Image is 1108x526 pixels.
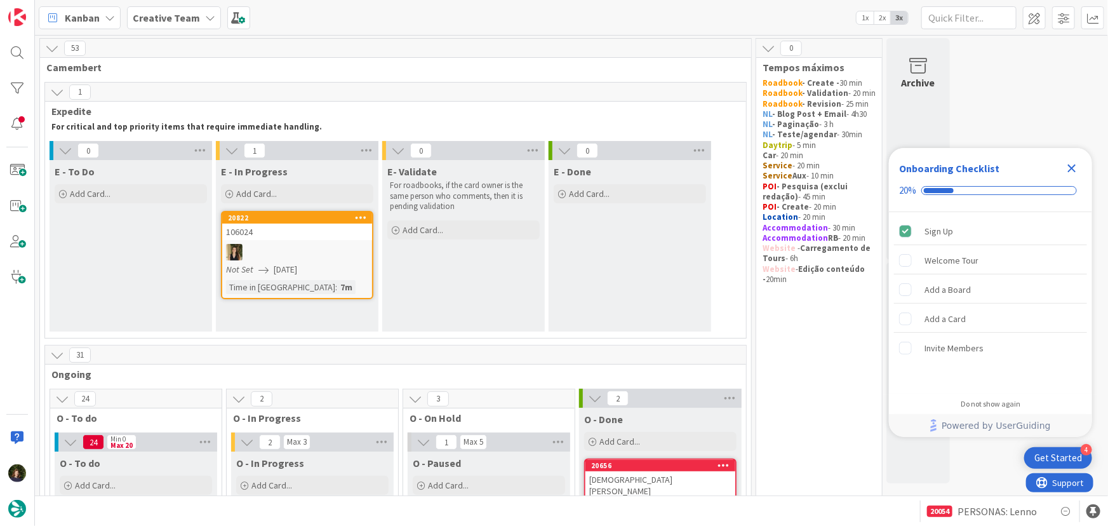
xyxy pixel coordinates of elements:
div: Open Get Started checklist, remaining modules: 4 [1024,447,1092,469]
strong: Daytrip [763,140,792,151]
span: 1 [436,435,457,450]
span: 2 [607,391,629,406]
p: - 20 min [763,212,876,222]
div: 4 [1081,444,1092,455]
div: Invite Members [924,341,984,356]
p: - 20 min [763,233,876,243]
span: PERSONAS: Lenno [958,504,1037,519]
p: - 20 min [763,151,876,161]
strong: Car [763,150,776,161]
div: Footer [889,414,1092,437]
p: - 30min [763,130,876,140]
div: SP [222,244,372,260]
span: Camembert [46,61,735,74]
strong: For critical and top priority items that require immediate handling. [51,121,322,132]
span: O - Paused [413,457,461,469]
p: - 20 min [763,202,876,212]
span: O - On Hold [410,412,559,424]
span: 0 [780,41,802,56]
span: Add Card... [251,480,292,491]
strong: Service [763,160,792,171]
strong: - Revision [802,98,841,109]
div: Checklist progress: 20% [899,185,1082,196]
span: 2 [259,435,281,450]
div: 20656 [591,461,735,470]
div: Onboarding Checklist [899,161,999,176]
img: avatar [8,500,26,518]
span: Powered by UserGuiding [942,418,1051,433]
span: Add Card... [599,436,640,447]
div: 20054 [927,506,952,517]
div: Max 20 [110,442,133,448]
span: E - In Progress [221,165,288,178]
p: - 25 min [763,99,876,109]
b: Creative Team [133,11,200,24]
div: Add a Board is incomplete. [894,276,1087,304]
span: Kanban [65,10,100,25]
p: - 20 min [763,161,876,171]
strong: Roadbook [763,88,802,98]
strong: Website [763,243,796,253]
div: Checklist items [889,212,1092,391]
div: Max 5 [464,439,483,445]
img: Visit kanbanzone.com [8,8,26,26]
p: - 4h30 [763,109,876,119]
div: Sign Up is complete. [894,217,1087,245]
div: 20% [899,185,916,196]
div: Sign Up [924,224,953,239]
strong: NL [763,119,772,130]
div: Welcome Tour is incomplete. [894,246,1087,274]
div: Checklist Container [889,148,1092,437]
p: - 20min [763,264,876,285]
strong: RB [828,233,838,243]
p: - - 6h [763,243,876,264]
div: Close Checklist [1062,158,1082,179]
p: - 3 h [763,119,876,130]
strong: POI [763,201,777,212]
span: O - In Progress [236,457,304,469]
div: Max 3 [287,439,307,445]
strong: NL [763,109,772,119]
span: E - Done [554,165,591,178]
div: Archive [902,75,935,90]
span: 1 [244,143,265,158]
div: 106024 [222,224,372,240]
div: 7m [337,280,356,294]
span: 0 [77,143,99,158]
span: 31 [69,347,91,363]
span: [DATE] [274,263,297,276]
p: 30 min [763,78,876,88]
strong: NL [763,129,772,140]
div: 20656 [585,460,735,471]
strong: - Blog Post + Email [772,109,846,119]
strong: - Teste/agendar [772,129,837,140]
span: 2x [874,11,891,24]
span: Add Card... [569,188,610,199]
span: Add Card... [75,480,116,491]
strong: - Validation [802,88,848,98]
strong: Aux [792,170,806,181]
span: Add Card... [70,188,110,199]
strong: Accommodation [763,222,828,233]
div: Time in [GEOGRAPHIC_DATA] [226,280,335,294]
strong: Accommodation [763,233,828,243]
strong: - Paginação [772,119,819,130]
span: Support [27,2,58,17]
span: 0 [577,143,598,158]
p: - 5 min [763,140,876,151]
span: Expedite [51,105,730,118]
span: Add Card... [236,188,277,199]
span: : [335,280,337,294]
div: Invite Members is incomplete. [894,334,1087,362]
div: 20656[DEMOGRAPHIC_DATA][PERSON_NAME] [585,460,735,499]
img: SP [226,244,243,260]
span: 0 [410,143,432,158]
p: - 45 min [763,182,876,203]
strong: Carregamento de Tours [763,243,872,264]
div: Add a Board [924,282,971,297]
span: 24 [83,435,104,450]
span: Tempos máximos [763,61,866,74]
strong: Roadbook [763,98,802,109]
span: 53 [64,41,86,56]
strong: Service [763,170,792,181]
